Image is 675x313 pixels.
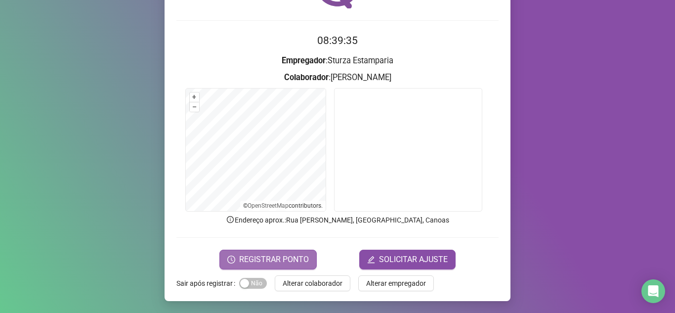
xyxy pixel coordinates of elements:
[176,71,499,84] h3: : [PERSON_NAME]
[366,278,426,289] span: Alterar empregador
[219,250,317,269] button: REGISTRAR PONTO
[317,35,358,46] time: 08:39:35
[226,215,235,224] span: info-circle
[176,275,239,291] label: Sair após registrar
[227,256,235,264] span: clock-circle
[275,275,350,291] button: Alterar colaborador
[282,56,326,65] strong: Empregador
[284,73,329,82] strong: Colaborador
[379,254,448,266] span: SOLICITAR AJUSTE
[367,256,375,264] span: edit
[176,215,499,225] p: Endereço aprox. : Rua [PERSON_NAME], [GEOGRAPHIC_DATA], Canoas
[239,254,309,266] span: REGISTRAR PONTO
[190,102,199,112] button: –
[358,275,434,291] button: Alterar empregador
[248,202,289,209] a: OpenStreetMap
[283,278,342,289] span: Alterar colaborador
[190,92,199,102] button: +
[359,250,456,269] button: editSOLICITAR AJUSTE
[243,202,323,209] li: © contributors.
[176,54,499,67] h3: : Sturza Estamparia
[641,279,665,303] div: Open Intercom Messenger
